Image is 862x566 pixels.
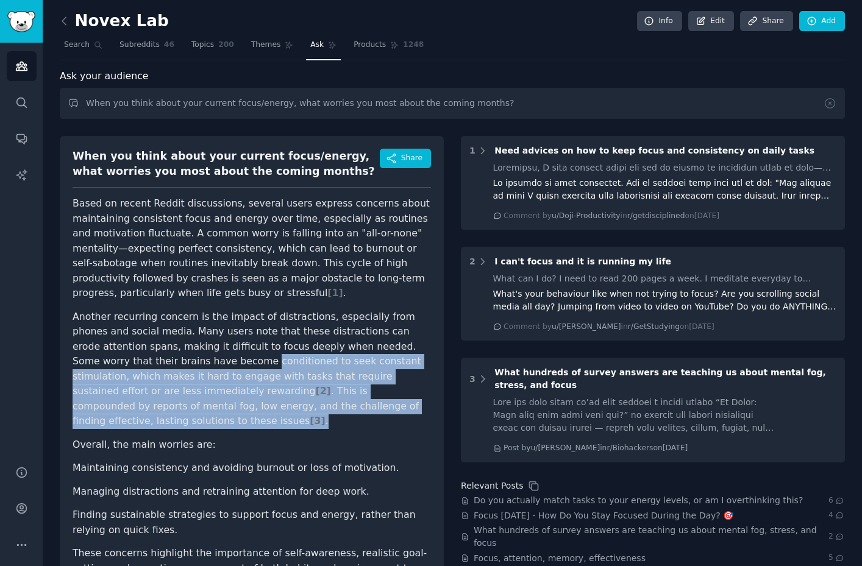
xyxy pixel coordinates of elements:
div: Comment by in on [DATE] [504,211,719,222]
h2: Novex Lab [60,12,169,31]
a: Add [799,11,845,32]
a: Search [60,35,107,60]
a: Topics200 [187,35,238,60]
span: u/Doji-Productivity [552,211,621,220]
div: 2 [469,255,476,268]
div: What's your behaviour like when not trying to focus? Are you scrolling social media all day? Jump... [493,288,837,313]
div: What can I do? I need to read 200 pages a week. I meditate everyday to improve focus, but it does... [493,272,837,285]
a: Share [740,11,793,32]
span: Topics [191,40,214,51]
span: Subreddits [119,40,160,51]
span: r/GetStudying [628,322,680,331]
span: 4 [828,510,845,521]
div: Comment by in on [DATE] [504,322,714,333]
span: Products [354,40,386,51]
span: Share [401,153,422,164]
span: [ 3 ] [310,415,325,426]
li: Maintaining consistency and avoiding burnout or loss of motivation. [73,461,431,476]
input: Ask this audience a question... [60,88,845,119]
div: 3 [469,373,476,386]
span: 200 [218,40,234,51]
span: 46 [164,40,174,51]
span: Ask your audience [60,69,149,84]
a: Edit [688,11,734,32]
span: [ 2 ] [315,385,330,397]
button: Share [380,149,431,168]
a: Info [637,11,682,32]
img: GummySearch logo [7,11,35,32]
div: Relevant Posts [461,479,523,492]
li: Managing distractions and retraining attention for deep work. [73,484,431,500]
span: What hundreds of survey answers are teaching us about mental fog, stress, and focus [494,367,826,390]
a: Subreddits46 [115,35,179,60]
p: Another recurring concern is the impact of distractions, especially from phones and social media.... [73,310,431,429]
span: 2 [828,531,845,542]
span: 6 [828,495,845,506]
a: Focus, attention, memory, effectiveness [474,552,646,565]
span: Need advices on how to keep focus and consistency on daily tasks [494,146,814,155]
div: Post by u/[PERSON_NAME] in r/Biohackers on [DATE] [504,443,688,454]
span: [ 1 ] [327,287,343,299]
span: Themes [251,40,281,51]
div: Lore ips dolo sitam co’ad elit seddoei t incidi utlabo “Et Dolor: Magn aliq enim admi veni qui?” ... [493,396,780,434]
div: Lo ipsumdo si amet consectet. Adi el seddoei temp inci utl et dol: "Mag aliquae ad mini V quisn e... [493,177,837,202]
span: 5 [828,553,845,564]
span: Search [64,40,90,51]
span: u/[PERSON_NAME] [552,322,621,331]
li: Finding sustainable strategies to support focus and energy, rather than relying on quick fixes. [73,508,431,537]
a: What hundreds of survey answers are teaching us about mental fog, stress, and focus [474,524,828,550]
a: Do you actually match tasks to your energy levels, or am I overthinking this? [474,494,803,507]
div: Loremipsu, D sita consect adipi eli sed do eiusmo te incididun utlab et dolo—magnaal, enimadmi, v... [493,161,837,174]
span: I can't focus and it is running my life [494,256,671,266]
div: When you think about your current focus/energy, what worries you most about the coming months? [73,149,380,179]
a: Products1248 [349,35,428,60]
span: Ask [310,40,324,51]
a: Ask [306,35,341,60]
span: r/getdisciplined [627,211,685,220]
p: Overall, the main worries are: [73,437,431,453]
a: Focus [DATE] - How Do You Stay Focused During the Day? 🎯 [474,509,733,522]
span: 1248 [403,40,424,51]
a: Themes [247,35,298,60]
p: Based on recent Reddit discussions, several users express concerns about maintaining consistent f... [73,196,431,301]
div: 1 [469,144,476,157]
